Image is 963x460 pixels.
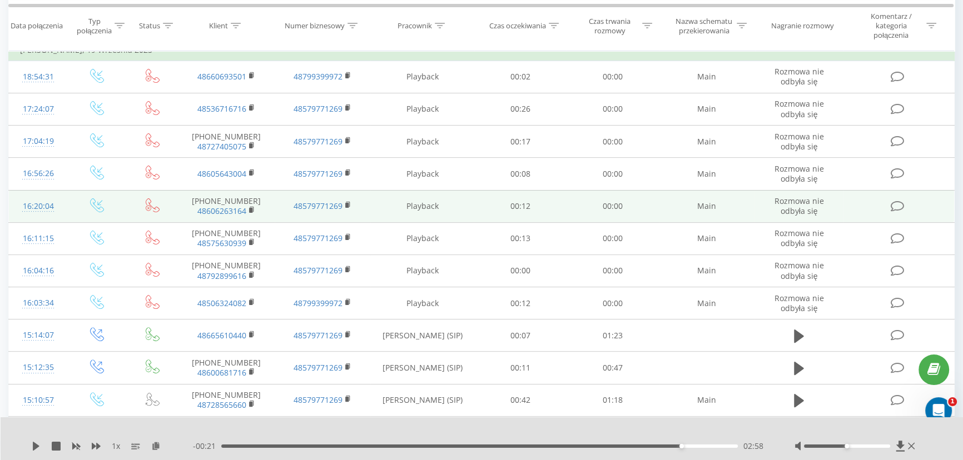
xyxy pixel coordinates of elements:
div: Accessibility label [845,444,849,448]
span: Rozmowa nie odbyła się [774,196,823,216]
span: Rozmowa nie odbyła się [774,131,823,152]
td: Playback [370,93,474,125]
span: Rozmowa nie odbyła się [774,163,823,184]
td: 00:12 [474,287,566,319]
td: [PHONE_NUMBER] [178,384,275,416]
td: [PHONE_NUMBER] [178,416,275,448]
td: Playback [370,158,474,190]
td: 00:26 [474,93,566,125]
td: Main [659,254,755,287]
div: 16:11:15 [20,228,57,249]
td: [PHONE_NUMBER] [178,254,275,287]
a: 48579771269 [294,265,342,276]
td: [PERSON_NAME] (SIP) [370,384,474,416]
a: 48579771269 [294,233,342,243]
div: Czas trwania rozmowy [580,16,639,35]
a: 48728565660 [197,399,246,410]
a: 48506324082 [197,298,246,308]
td: Main [659,158,755,190]
a: 48536716716 [197,103,246,114]
td: Main [659,384,755,416]
div: 15:14:07 [20,324,57,346]
a: 48575630939 [197,238,246,248]
div: Data połączenia [11,21,63,31]
span: 1 [948,397,957,406]
td: 00:13 [474,222,566,254]
td: Playback [370,61,474,93]
div: 15:10:57 [20,389,57,411]
td: Main [659,222,755,254]
td: Playback [370,222,474,254]
div: Pracownik [398,21,432,31]
div: Komentarz / kategoria połączenia [858,12,924,40]
td: 00:48 [567,416,659,448]
td: Playback [370,190,474,222]
td: [PHONE_NUMBER] [178,126,275,158]
td: 00:00 [567,61,659,93]
td: 00:00 [567,126,659,158]
span: Rozmowa nie odbyła się [774,66,823,87]
td: [PHONE_NUMBER] [178,190,275,222]
div: Status [139,21,160,31]
a: 48579771269 [294,136,342,147]
td: 00:27 [474,416,566,448]
td: 00:00 [567,222,659,254]
div: 16:03:34 [20,292,57,314]
td: 00:08 [474,158,566,190]
div: Czas oczekiwania [489,21,546,31]
div: Nagranie rozmowy [771,21,834,31]
td: Main [659,416,755,448]
a: 48660693501 [197,71,246,82]
span: Rozmowa nie odbyła się [774,228,823,248]
a: 48600681716 [197,367,246,378]
td: [PERSON_NAME] (SIP) [370,352,474,384]
div: 16:56:26 [20,163,57,184]
td: Main [659,93,755,125]
td: [PERSON_NAME] (SIP) [370,416,474,448]
a: 48579771269 [294,103,342,114]
iframe: Intercom live chat [925,397,952,424]
div: Typ połączenia [77,16,112,35]
a: 48799399972 [294,298,342,308]
span: 02:58 [743,441,763,452]
td: Playback [370,126,474,158]
a: 48606263164 [197,206,246,216]
a: 48579771269 [294,168,342,179]
a: 48605643004 [197,168,246,179]
a: 48579771269 [294,394,342,405]
td: Playback [370,254,474,287]
td: 00:47 [567,352,659,384]
span: Rozmowa nie odbyła się [774,293,823,313]
a: 48665610440 [197,330,246,341]
td: 00:00 [567,93,659,125]
span: - 00:21 [193,441,221,452]
td: 00:00 [567,254,659,287]
span: Rozmowa nie odbyła się [774,98,823,119]
span: Rozmowa nie odbyła się [774,260,823,281]
div: Accessibility label [679,444,684,448]
td: Playback [370,287,474,319]
a: 48799399972 [294,71,342,82]
td: [PERSON_NAME] (SIP) [370,319,474,352]
div: 18:54:31 [20,66,57,88]
a: 48579771269 [294,201,342,211]
td: Main [659,287,755,319]
div: 16:20:04 [20,196,57,217]
div: 17:04:19 [20,131,57,152]
td: Main [659,126,755,158]
a: 48792899616 [197,271,246,281]
div: 16:04:16 [20,260,57,282]
div: Nazwa schematu przekierowania [674,16,734,35]
td: 00:11 [474,352,566,384]
td: 01:18 [567,384,659,416]
td: 00:17 [474,126,566,158]
a: 48727405075 [197,141,246,152]
td: 00:00 [567,287,659,319]
td: [PHONE_NUMBER] [178,222,275,254]
td: Main [659,61,755,93]
div: 15:12:35 [20,357,57,378]
td: 00:07 [474,319,566,352]
td: 00:00 [567,158,659,190]
div: Klient [209,21,228,31]
td: 00:00 [474,254,566,287]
